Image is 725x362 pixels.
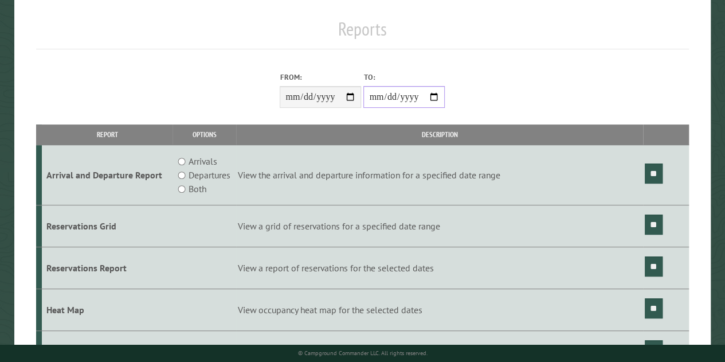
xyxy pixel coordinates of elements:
[297,349,427,357] small: © Campground Commander LLC. All rights reserved.
[189,154,217,168] label: Arrivals
[42,145,173,205] td: Arrival and Departure Report
[42,124,173,145] th: Report
[42,247,173,289] td: Reservations Report
[189,182,206,196] label: Both
[236,124,643,145] th: Description
[189,168,230,182] label: Departures
[173,124,236,145] th: Options
[363,72,445,83] label: To:
[42,289,173,330] td: Heat Map
[36,18,689,49] h1: Reports
[236,247,643,289] td: View a report of reservations for the selected dates
[236,205,643,247] td: View a grid of reservations for a specified date range
[42,205,173,247] td: Reservations Grid
[280,72,361,83] label: From:
[236,289,643,330] td: View occupancy heat map for the selected dates
[236,145,643,205] td: View the arrival and departure information for a specified date range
